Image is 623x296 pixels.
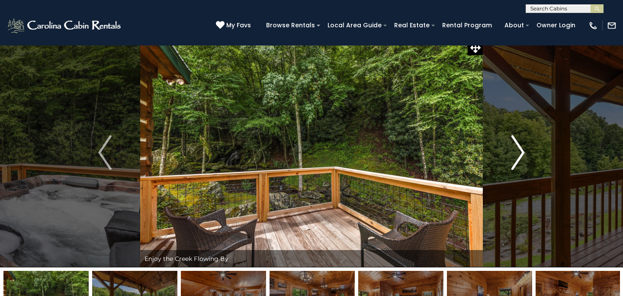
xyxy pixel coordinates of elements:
a: Real Estate [390,19,434,32]
a: About [500,19,528,32]
img: White-1-2.png [6,17,123,34]
button: Next [483,38,553,267]
img: arrow [511,135,524,170]
a: Owner Login [532,19,580,32]
img: mail-regular-white.png [607,21,617,30]
a: Browse Rentals [262,19,319,32]
img: arrow [98,135,111,170]
div: Enjoy the Creek Flowing By [140,250,483,267]
a: My Favs [216,21,253,30]
span: My Favs [226,21,251,30]
a: Local Area Guide [323,19,386,32]
a: Rental Program [438,19,496,32]
img: phone-regular-white.png [588,21,598,30]
button: Previous [70,38,140,267]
